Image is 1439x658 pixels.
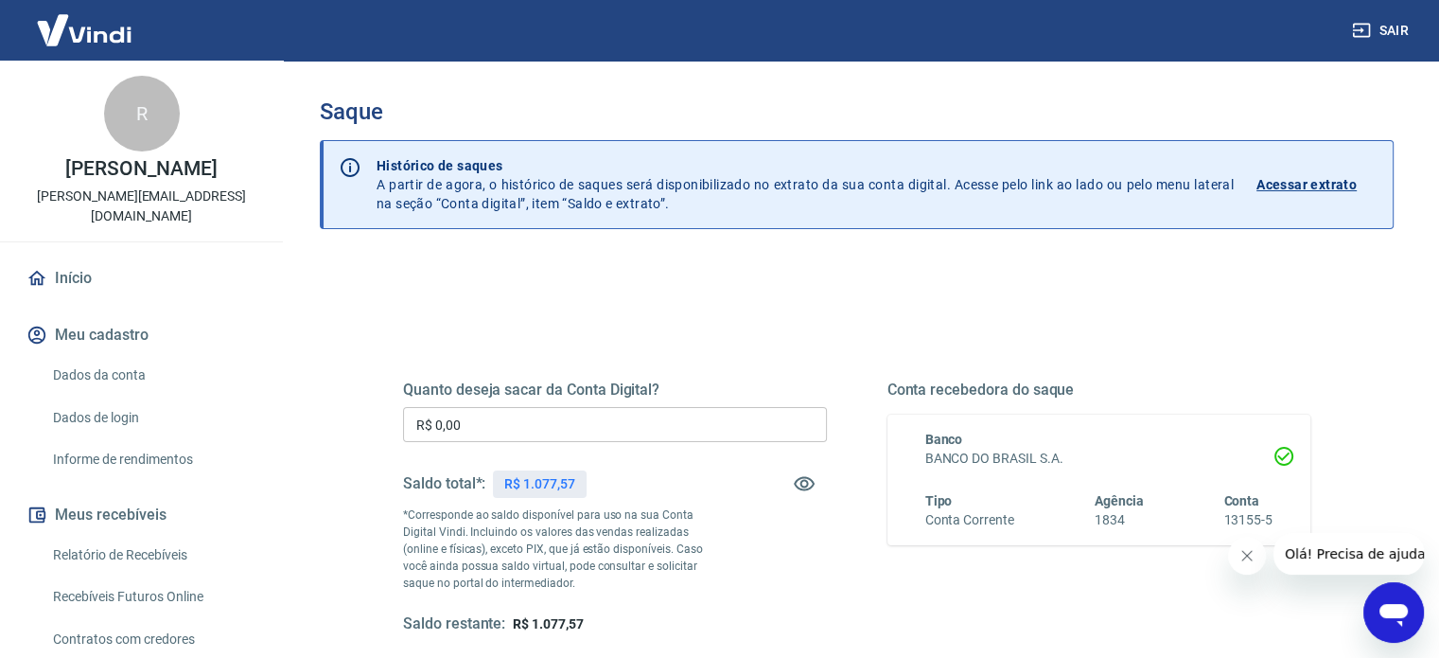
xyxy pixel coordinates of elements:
[403,507,721,592] p: *Corresponde ao saldo disponível para uso na sua Conta Digital Vindi. Incluindo os valores das ve...
[23,494,260,536] button: Meus recebíveis
[1256,175,1357,194] p: Acessar extrato
[403,474,485,493] h5: Saldo total*:
[925,432,963,447] span: Banco
[23,1,146,59] img: Vindi
[377,156,1234,213] p: A partir de agora, o histórico de saques será disponibilizado no extrato da sua conta digital. Ac...
[1228,537,1266,575] iframe: Fechar mensagem
[504,474,574,494] p: R$ 1.077,57
[377,156,1234,175] p: Histórico de saques
[1223,510,1272,530] h6: 13155-5
[23,258,260,299] a: Início
[11,13,159,28] span: Olá! Precisa de ajuda?
[1348,13,1416,48] button: Sair
[15,187,268,226] p: [PERSON_NAME][EMAIL_ADDRESS][DOMAIN_NAME]
[513,616,583,631] span: R$ 1.077,57
[1363,582,1424,643] iframe: Botão para abrir a janela de mensagens
[45,536,260,575] a: Relatório de Recebíveis
[23,314,260,356] button: Meu cadastro
[45,356,260,395] a: Dados da conta
[925,493,953,508] span: Tipo
[1273,533,1424,575] iframe: Mensagem da empresa
[925,449,1273,469] h6: BANCO DO BRASIL S.A.
[1095,493,1144,508] span: Agência
[320,98,1394,125] h3: Saque
[45,578,260,616] a: Recebíveis Futuros Online
[45,440,260,479] a: Informe de rendimentos
[65,159,217,179] p: [PERSON_NAME]
[925,510,1014,530] h6: Conta Corrente
[45,399,260,437] a: Dados de login
[1223,493,1259,508] span: Conta
[403,614,505,634] h5: Saldo restante:
[104,76,180,151] div: R
[403,381,827,400] h5: Quanto deseja sacar da Conta Digital?
[887,381,1311,400] h5: Conta recebedora do saque
[1256,156,1378,213] a: Acessar extrato
[1095,510,1144,530] h6: 1834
